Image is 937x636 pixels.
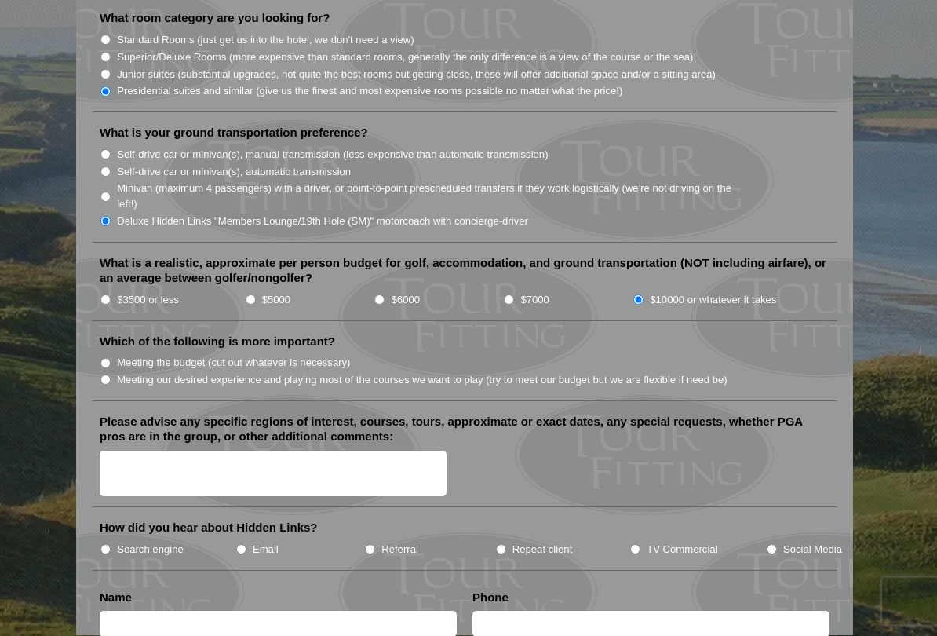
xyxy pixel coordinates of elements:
label: Deluxe Hidden Links "Members Lounge/19th Hole (SM)" motorcoach with concierge-driver [117,214,528,230]
label: Repeat client [512,543,573,558]
label: Phone [472,590,509,606]
label: Superior/Deluxe Rooms (more expensive than standard rooms, generally the only difference is a vie... [117,50,693,66]
label: What is your ground transportation preference? [100,126,368,141]
label: Minivan (maximum 4 passengers) with a driver, or point-to-point prescheduled transfers if they wo... [117,181,748,212]
label: Name [100,590,132,606]
label: $10000 or whatever it takes [650,293,776,309]
label: Email [253,543,279,558]
label: Self-drive car or minivan(s), manual transmission (less expensive than automatic transmission) [117,148,548,163]
label: How did you hear about Hidden Links? [100,521,318,536]
label: Presidential suites and similar (give us the finest and most expensive rooms possible no matter w... [117,84,622,100]
label: $5000 [262,293,290,309]
label: $3500 or less [117,293,179,309]
label: Junior suites (substantial upgrades, not quite the best rooms but getting close, these will offer... [117,68,716,83]
label: TV Commercial [647,543,717,558]
label: Referral [381,543,418,558]
label: What is a realistic, approximate per person budget for golf, accommodation, and ground transporta... [100,256,829,287]
label: Meeting the budget (cut out whatever is necessary) [117,356,350,371]
label: Which of the following is more important? [100,334,335,350]
label: Self-drive car or minivan(s), automatic transmission [117,165,351,181]
label: Social Media [783,543,842,558]
label: Search engine [117,543,184,558]
label: Standard Rooms (just get us into the hotel, we don't need a view) [117,33,414,49]
label: Please advise any specific regions of interest, courses, tours, approximate or exact dates, any s... [100,415,829,445]
label: $6000 [392,293,420,309]
label: $7000 [520,293,549,309]
label: What room category are you looking for? [100,11,330,27]
label: Meeting our desired experience and playing most of the courses we want to play (try to meet our b... [117,373,727,389]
